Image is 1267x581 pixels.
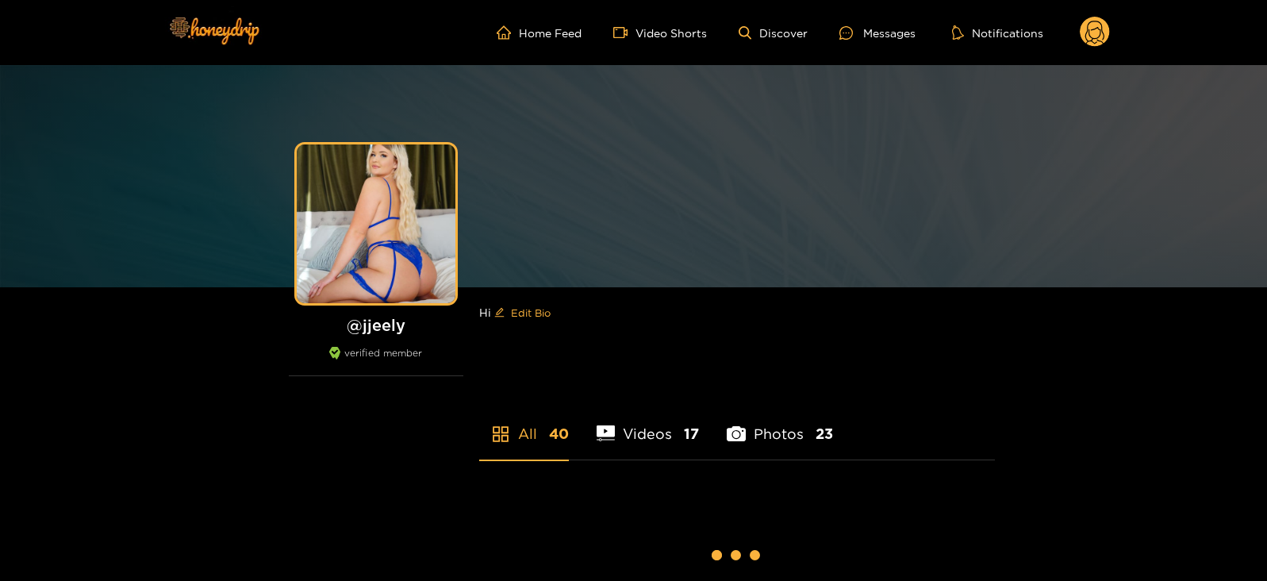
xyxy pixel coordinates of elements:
[727,388,833,460] li: Photos
[479,388,569,460] li: All
[613,25,635,40] span: video-camera
[597,388,700,460] li: Videos
[739,26,808,40] a: Discover
[497,25,582,40] a: Home Feed
[479,287,995,338] div: Hi
[491,300,554,325] button: editEdit Bio
[497,25,519,40] span: home
[816,424,833,444] span: 23
[494,307,505,319] span: edit
[289,347,463,376] div: verified member
[491,425,510,444] span: appstore
[511,305,551,321] span: Edit Bio
[289,315,463,335] h1: @ jjeely
[613,25,707,40] a: Video Shorts
[839,24,916,42] div: Messages
[549,424,569,444] span: 40
[684,424,699,444] span: 17
[947,25,1048,40] button: Notifications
